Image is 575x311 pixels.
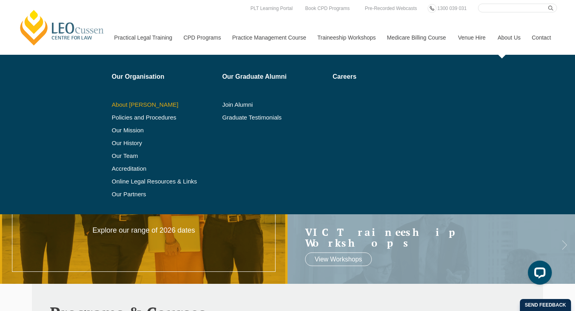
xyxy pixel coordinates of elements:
span: 1300 039 031 [437,6,466,11]
a: Policies and Procedures [112,114,217,121]
a: Practical Legal Training [108,20,178,55]
a: Our Partners [112,191,217,197]
a: About [PERSON_NAME] [112,102,217,108]
a: Medicare Billing Course [381,20,452,55]
a: [PERSON_NAME] Centre for Law [18,9,106,46]
a: Traineeship Workshops [311,20,381,55]
a: Venue Hire [452,20,492,55]
a: Online Legal Resources & Links [112,178,217,185]
a: Our Team [112,153,217,159]
a: Pre-Recorded Webcasts [363,4,419,13]
a: Practice Management Course [226,20,311,55]
a: Our History [112,140,217,146]
a: Join Alumni [222,102,327,108]
a: View Workshops [305,252,372,266]
a: Our Mission [112,127,197,134]
a: Our Organisation [112,74,217,80]
a: PLT Learning Portal [248,4,295,13]
a: VIC Traineeship Workshops [305,226,541,248]
a: Accreditation [112,165,217,172]
a: Book CPD Programs [303,4,351,13]
a: CPD Programs [177,20,226,55]
a: Graduate Testimonials [222,114,327,121]
a: Our Graduate Alumni [222,74,327,80]
a: Contact [526,20,557,55]
a: About Us [492,20,526,55]
a: Careers [333,74,423,80]
iframe: LiveChat chat widget [521,257,555,291]
a: 1300 039 031 [435,4,468,13]
p: Explore our range of 2026 dates [86,226,201,235]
